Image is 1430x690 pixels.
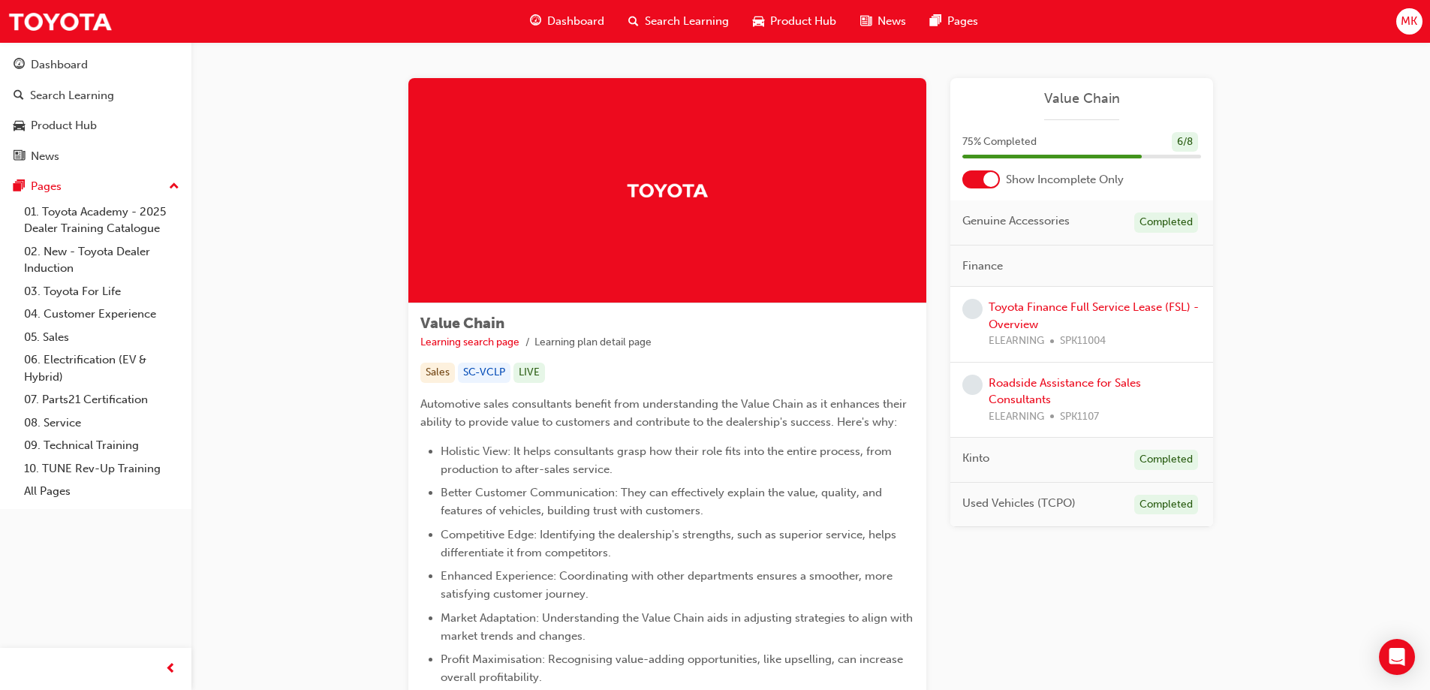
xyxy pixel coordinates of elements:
[18,326,185,349] a: 05. Sales
[1134,495,1198,515] div: Completed
[770,13,836,30] span: Product Hub
[420,363,455,383] div: Sales
[31,117,97,134] div: Product Hub
[165,660,176,679] span: prev-icon
[962,258,1003,275] span: Finance
[918,6,990,37] a: pages-iconPages
[441,652,906,684] span: Profit Maximisation: Recognising value-adding opportunities, like upselling, can increase overall...
[930,12,941,31] span: pages-icon
[420,397,910,429] span: Automotive sales consultants benefit from understanding the Value Chain as it enhances their abil...
[8,5,113,38] img: Trak
[518,6,616,37] a: guage-iconDashboard
[441,569,896,601] span: Enhanced Experience: Coordinating with other departments ensures a smoother, more satisfying cust...
[6,51,185,79] a: Dashboard
[513,363,545,383] div: LIVE
[1134,212,1198,233] div: Completed
[14,180,25,194] span: pages-icon
[962,375,983,395] span: learningRecordVerb_NONE-icon
[547,13,604,30] span: Dashboard
[14,89,24,103] span: search-icon
[962,495,1076,512] span: Used Vehicles (TCPO)
[14,150,25,164] span: news-icon
[1172,132,1198,152] div: 6 / 8
[441,486,885,517] span: Better Customer Communication: They can effectively explain the value, quality, and features of v...
[962,450,989,467] span: Kinto
[420,336,519,348] a: Learning search page
[626,177,709,203] img: Trak
[169,177,179,197] span: up-icon
[530,12,541,31] span: guage-icon
[989,376,1141,407] a: Roadside Assistance for Sales Consultants
[645,13,729,30] span: Search Learning
[947,13,978,30] span: Pages
[989,333,1044,350] span: ELEARNING
[962,212,1070,230] span: Genuine Accessories
[6,112,185,140] a: Product Hub
[458,363,510,383] div: SC-VCLP
[1006,171,1124,188] span: Show Incomplete Only
[860,12,872,31] span: news-icon
[1401,13,1417,30] span: MK
[14,59,25,72] span: guage-icon
[989,408,1044,426] span: ELEARNING
[6,82,185,110] a: Search Learning
[628,12,639,31] span: search-icon
[878,13,906,30] span: News
[31,178,62,195] div: Pages
[18,457,185,481] a: 10. TUNE Rev-Up Training
[534,334,652,351] li: Learning plan detail page
[441,444,895,476] span: Holistic View: It helps consultants grasp how their role fits into the entire process, from produ...
[753,12,764,31] span: car-icon
[6,173,185,200] button: Pages
[18,411,185,435] a: 08. Service
[31,56,88,74] div: Dashboard
[1134,450,1198,470] div: Completed
[962,299,983,319] span: learningRecordVerb_NONE-icon
[1379,639,1415,675] div: Open Intercom Messenger
[18,280,185,303] a: 03. Toyota For Life
[14,119,25,133] span: car-icon
[18,303,185,326] a: 04. Customer Experience
[989,300,1199,331] a: Toyota Finance Full Service Lease (FSL) - Overview
[18,434,185,457] a: 09. Technical Training
[420,315,504,332] span: Value Chain
[616,6,741,37] a: search-iconSearch Learning
[18,200,185,240] a: 01. Toyota Academy - 2025 Dealer Training Catalogue
[441,611,916,643] span: Market Adaptation: Understanding the Value Chain aids in adjusting strategies to align with marke...
[30,87,114,104] div: Search Learning
[962,90,1201,107] a: Value Chain
[441,528,899,559] span: Competitive Edge: Identifying the dealership's strengths, such as superior service, helps differe...
[848,6,918,37] a: news-iconNews
[18,480,185,503] a: All Pages
[6,48,185,173] button: DashboardSearch LearningProduct HubNews
[31,148,59,165] div: News
[18,388,185,411] a: 07. Parts21 Certification
[1396,8,1422,35] button: MK
[6,143,185,170] a: News
[741,6,848,37] a: car-iconProduct Hub
[18,240,185,280] a: 02. New - Toyota Dealer Induction
[962,134,1037,151] span: 75 % Completed
[1060,408,1099,426] span: SPK1107
[1060,333,1106,350] span: SPK11004
[18,348,185,388] a: 06. Electrification (EV & Hybrid)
